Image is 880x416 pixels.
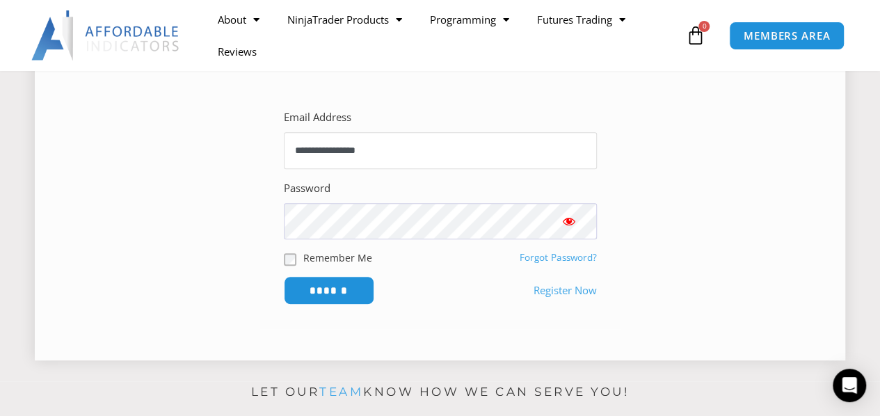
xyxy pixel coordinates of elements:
nav: Menu [204,3,682,67]
a: 0 [664,15,726,56]
a: Futures Trading [523,3,639,35]
span: 0 [698,21,710,32]
a: Forgot Password? [520,251,597,264]
a: Reviews [204,35,271,67]
img: LogoAI | Affordable Indicators – NinjaTrader [31,10,181,61]
label: Remember Me [303,250,372,265]
a: NinjaTrader Products [273,3,416,35]
span: MEMBERS AREA [744,31,831,41]
label: Password [284,179,330,198]
a: Register Now [534,281,597,301]
button: Show password [541,203,597,239]
div: Open Intercom Messenger [833,369,866,402]
a: team [319,385,363,399]
a: Programming [416,3,523,35]
label: Email Address [284,108,351,127]
a: About [204,3,273,35]
a: MEMBERS AREA [729,22,845,50]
